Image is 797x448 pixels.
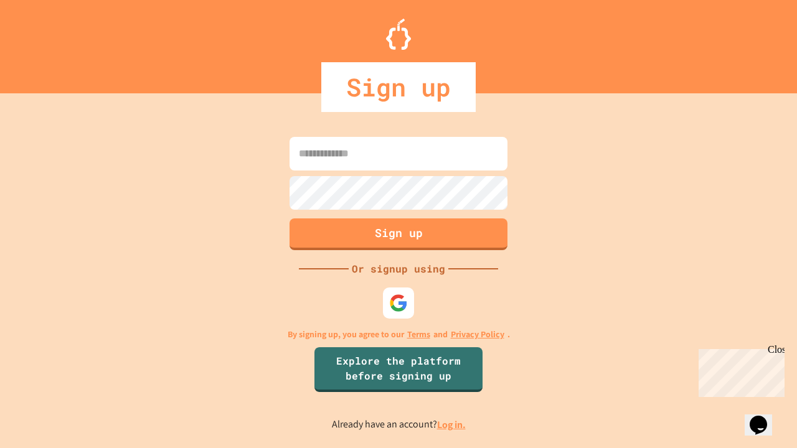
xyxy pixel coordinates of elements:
[407,328,430,341] a: Terms
[745,398,785,436] iframe: chat widget
[389,294,408,312] img: google-icon.svg
[451,328,504,341] a: Privacy Policy
[437,418,466,431] a: Log in.
[386,19,411,50] img: Logo.svg
[321,62,476,112] div: Sign up
[290,218,507,250] button: Sign up
[5,5,86,79] div: Chat with us now!Close
[349,261,448,276] div: Or signup using
[694,344,785,397] iframe: chat widget
[314,347,483,392] a: Explore the platform before signing up
[288,328,510,341] p: By signing up, you agree to our and .
[332,417,466,432] p: Already have an account?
